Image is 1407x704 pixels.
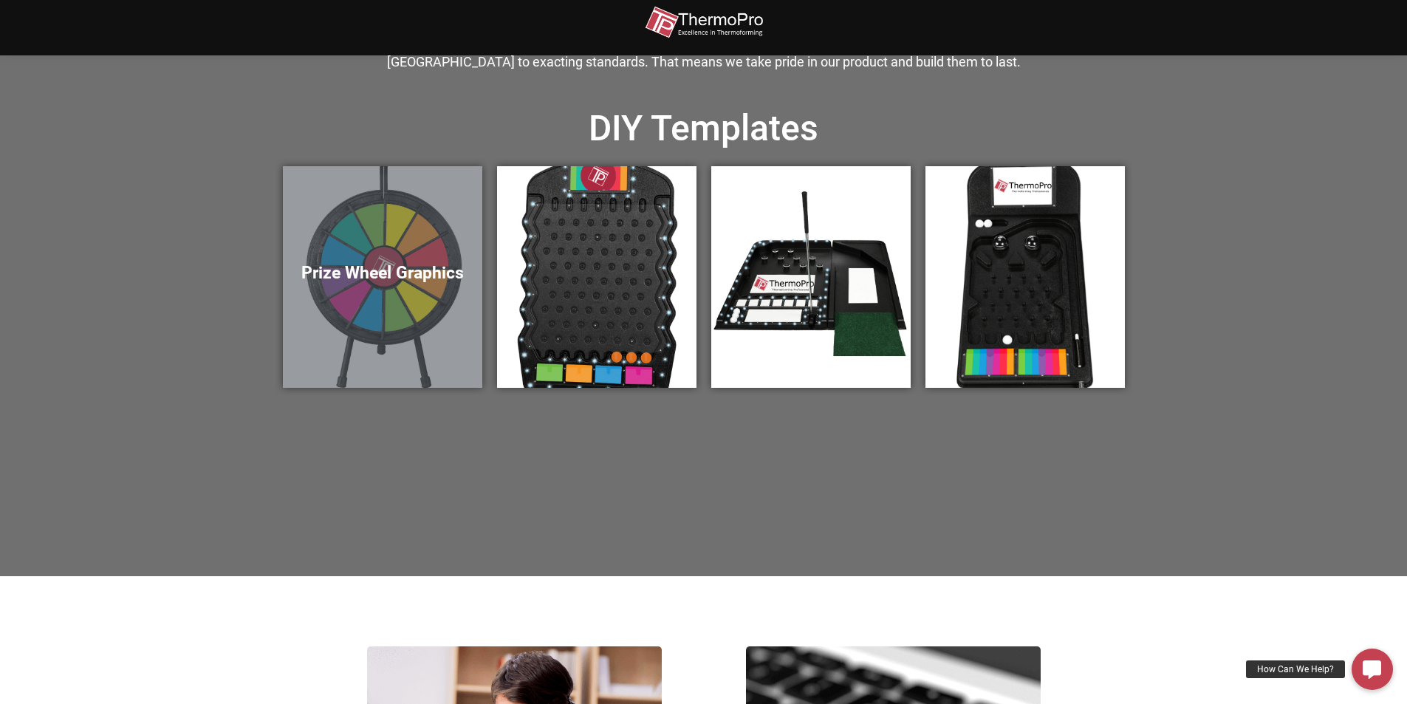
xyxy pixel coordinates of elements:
[283,166,482,388] a: Prize Wheel Graphics
[1352,649,1393,690] a: How Can We Help?
[1246,660,1345,678] div: How Can We Help?
[298,263,468,284] h5: Prize Wheel Graphics
[645,6,763,39] img: thermopro-logo-non-iso
[283,106,1125,151] h2: DIY Templates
